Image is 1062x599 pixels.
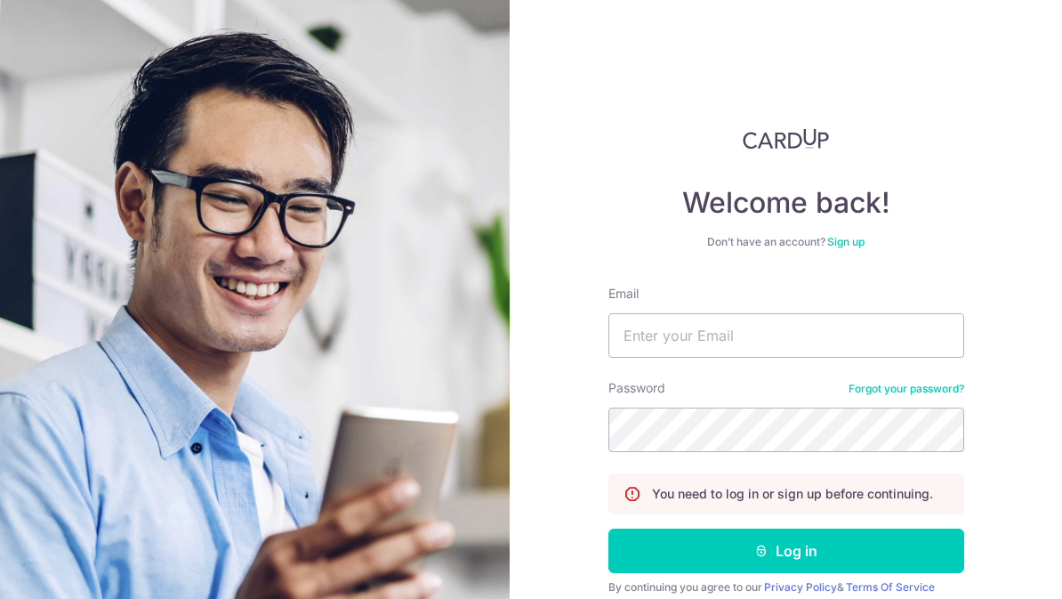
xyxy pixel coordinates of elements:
[608,285,639,303] label: Email
[849,382,964,396] a: Forgot your password?
[743,128,830,150] img: CardUp Logo
[764,580,837,594] a: Privacy Policy
[608,379,665,397] label: Password
[652,485,933,503] p: You need to log in or sign up before continuing.
[608,580,964,595] div: By continuing you agree to our &
[846,580,935,594] a: Terms Of Service
[608,529,964,573] button: Log in
[608,313,964,358] input: Enter your Email
[608,185,964,221] h4: Welcome back!
[608,235,964,249] div: Don’t have an account?
[827,235,865,248] a: Sign up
